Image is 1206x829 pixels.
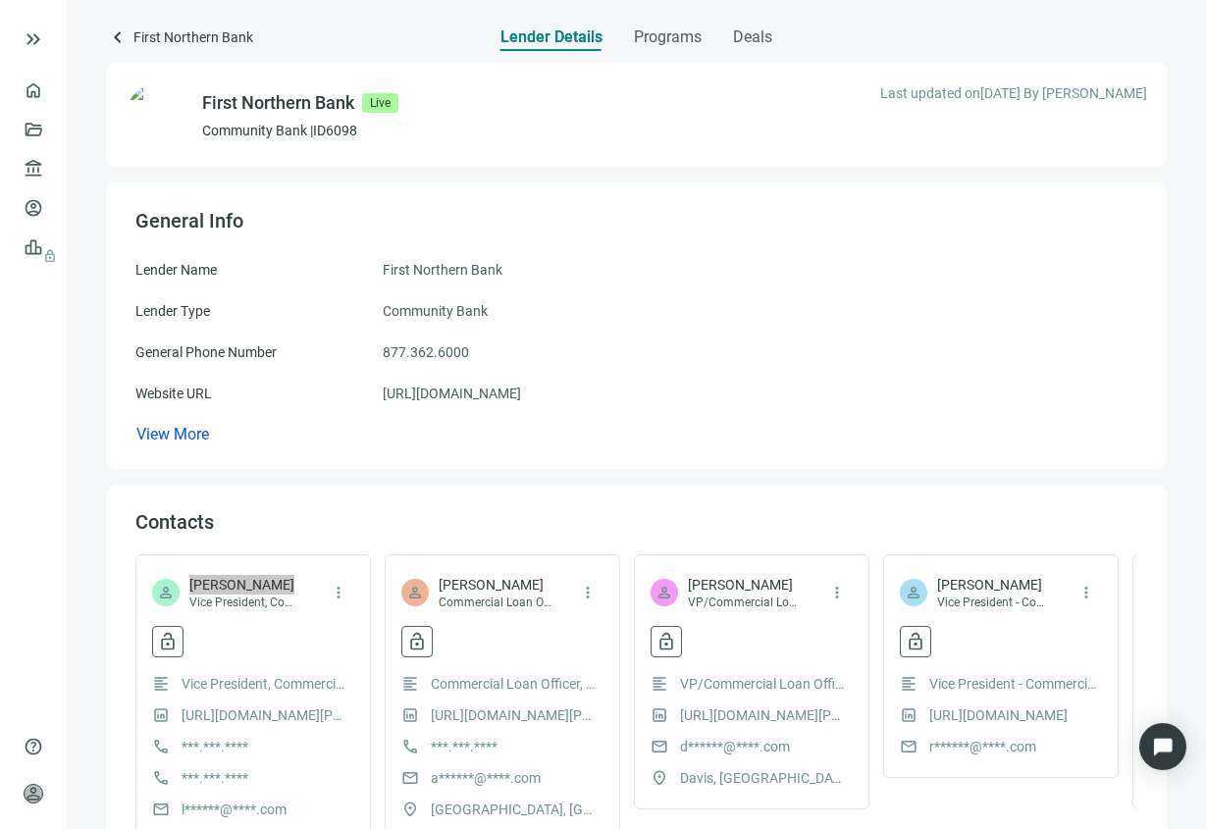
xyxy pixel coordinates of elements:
button: lock_open [152,626,184,657]
span: Vice President, Commercial Loan Officer [189,595,302,610]
a: [URL][DOMAIN_NAME] [383,383,521,404]
span: location_on [651,769,668,787]
span: call [152,769,170,787]
span: [PERSON_NAME] [439,575,551,595]
button: more_vert [1071,577,1102,608]
div: Open Intercom Messenger [1139,723,1186,770]
span: Lender Name [135,262,217,278]
span: View More [136,425,209,443]
span: Vice President - Commercial Loan Officer - Agribusiness [937,595,1050,610]
span: [PERSON_NAME] [688,575,801,595]
span: lock_open [158,632,178,651]
img: eff9313d-41ca-45f4-b1c9-6a9f5e597808.png [126,82,190,147]
button: lock_open [900,626,931,657]
span: person [24,784,43,803]
span: [GEOGRAPHIC_DATA], [GEOGRAPHIC_DATA] [431,799,598,820]
button: more_vert [821,577,853,608]
button: View More [135,424,210,444]
span: person [157,584,175,601]
a: keyboard_arrow_left [106,26,130,52]
span: Deals [733,27,772,47]
span: mail [401,769,419,787]
span: format_align_left [401,675,419,693]
span: more_vert [828,584,846,601]
span: Community Bank [383,300,488,322]
span: call [152,738,170,755]
span: Commercial Loan Officer, VP [439,595,551,610]
button: lock_open [651,626,682,657]
a: [URL][DOMAIN_NAME][PERSON_NAME] [680,704,847,726]
span: lock_open [656,632,676,651]
span: person [655,584,673,601]
span: help [24,737,43,756]
span: lock_open [906,632,925,651]
span: Last updated on [DATE] By [PERSON_NAME] [880,82,1147,104]
a: [URL][DOMAIN_NAME][PERSON_NAME] [182,704,348,726]
a: [URL][DOMAIN_NAME] [929,704,1068,726]
span: Live [362,93,398,113]
button: lock_open [401,626,433,657]
span: Davis, [GEOGRAPHIC_DATA] [680,767,847,789]
span: Contacts [135,510,214,534]
span: location_on [401,801,419,818]
span: lock_open [407,632,427,651]
span: Vice President, Commercial Loan Officer [182,673,348,695]
span: First Northern Bank [383,259,502,281]
span: format_align_left [900,675,918,693]
span: person [406,584,424,601]
span: more_vert [579,584,597,601]
a: [URL][DOMAIN_NAME][PERSON_NAME] [431,704,598,726]
button: more_vert [572,577,603,608]
span: mail [651,738,668,755]
button: keyboard_double_arrow_right [22,27,45,51]
span: format_align_left [651,675,668,693]
span: Commercial Loan Officer, VP [431,673,598,695]
span: VP/Commercial Loan Officer [688,595,801,610]
span: [PERSON_NAME] [937,575,1050,595]
span: Lender Details [500,27,603,47]
span: more_vert [1077,584,1095,601]
span: mail [900,738,918,755]
span: call [401,738,419,755]
span: format_align_left [152,675,170,693]
span: [PERSON_NAME] [189,575,302,595]
span: Lender Type [135,303,210,319]
span: Programs [634,27,702,47]
span: VP/Commercial Loan Officer [680,673,847,695]
span: mail [152,801,170,818]
div: First Northern Bank [202,89,354,117]
span: more_vert [330,584,347,601]
span: 877.362.6000 [383,341,469,363]
span: Website URL [135,386,212,401]
span: First Northern Bank [133,26,253,52]
span: General Phone Number [135,344,277,360]
p: Community Bank | ID 6098 [202,121,398,140]
span: Vice President - Commercial Loan Officer - Agribusiness [929,673,1096,695]
span: General Info [135,209,243,233]
button: more_vert [323,577,354,608]
span: person [905,584,922,601]
span: keyboard_arrow_left [106,26,130,49]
